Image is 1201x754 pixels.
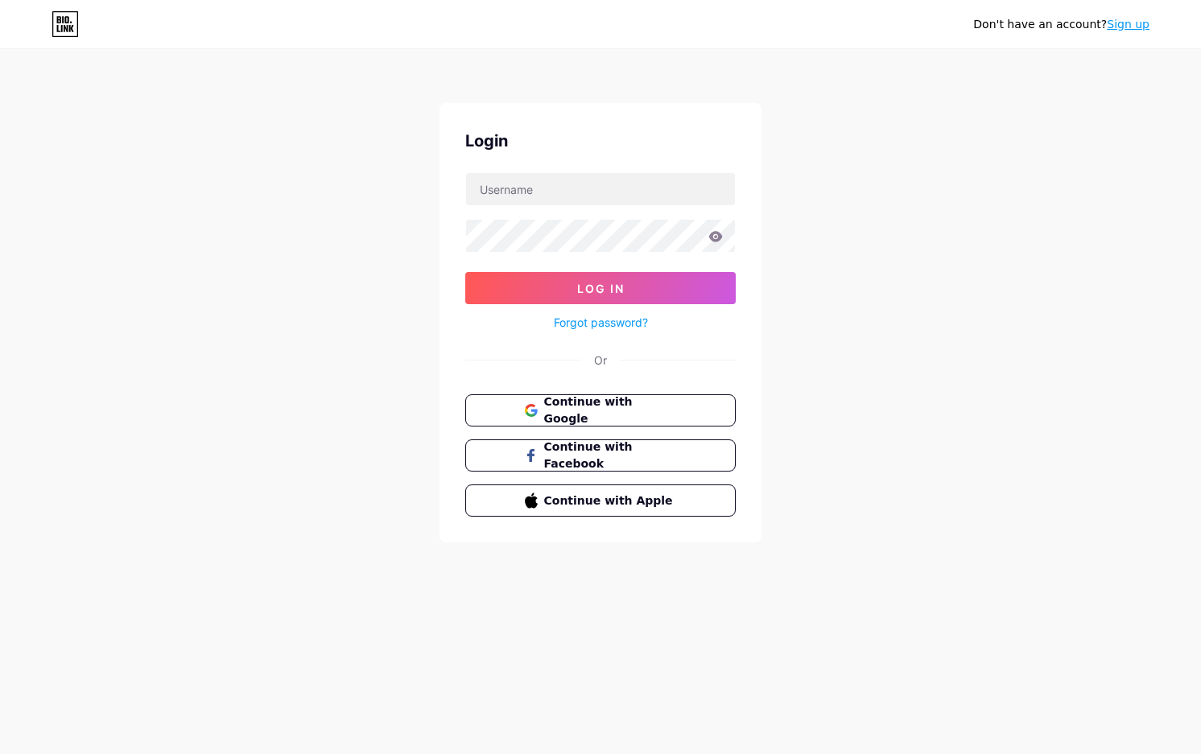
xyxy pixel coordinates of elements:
[544,393,677,427] span: Continue with Google
[973,16,1149,33] div: Don't have an account?
[544,492,677,509] span: Continue with Apple
[465,272,736,304] button: Log In
[465,129,736,153] div: Login
[594,352,607,369] div: Or
[466,173,735,205] input: Username
[465,484,736,517] button: Continue with Apple
[465,439,736,472] button: Continue with Facebook
[544,439,677,472] span: Continue with Facebook
[554,314,648,331] a: Forgot password?
[465,394,736,426] button: Continue with Google
[577,282,625,295] span: Log In
[1107,18,1149,31] a: Sign up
